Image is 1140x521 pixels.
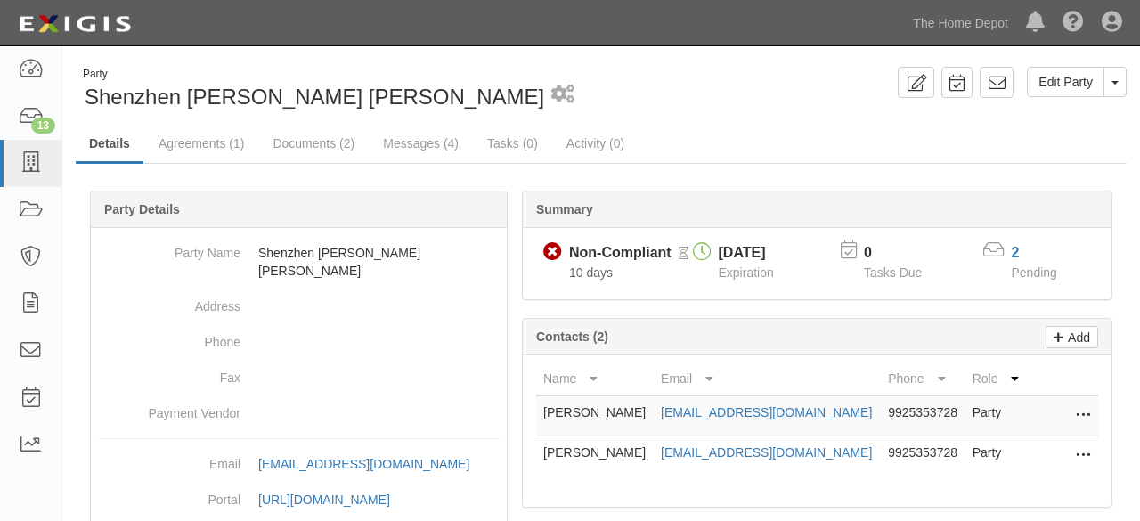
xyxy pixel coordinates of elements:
dd: Shenzhen [PERSON_NAME] [PERSON_NAME] [98,235,500,289]
a: Tasks (0) [474,126,551,161]
b: Party Details [104,202,180,216]
div: 13 [31,118,55,134]
dt: Email [98,446,240,473]
a: 2 [1012,245,1020,260]
span: Pending [1012,265,1057,280]
div: Non-Compliant [569,243,672,264]
a: Add [1046,326,1098,348]
b: Contacts (2) [536,330,608,344]
td: 9925353728 [881,436,965,476]
td: [PERSON_NAME] [536,395,654,436]
td: 9925353728 [881,395,965,436]
th: Phone [881,362,965,395]
div: Party [83,67,544,82]
a: [URL][DOMAIN_NAME] [258,493,410,507]
b: Summary [536,202,593,216]
a: Details [76,126,143,164]
a: Agreements (1) [145,126,257,161]
i: Non-Compliant [543,243,562,262]
dt: Portal [98,482,240,509]
i: Help Center - Complianz [1063,12,1084,34]
a: Messages (4) [370,126,472,161]
dt: Payment Vendor [98,395,240,422]
dt: Phone [98,324,240,351]
th: Role [965,362,1027,395]
th: Email [654,362,881,395]
a: [EMAIL_ADDRESS][DOMAIN_NAME] [258,457,489,471]
div: [DATE] [719,243,774,264]
div: [EMAIL_ADDRESS][DOMAIN_NAME] [258,455,469,473]
dt: Address [98,289,240,315]
a: Documents (2) [259,126,368,161]
p: 0 [864,243,944,264]
span: Since 09/30/2025 [569,265,613,280]
a: Activity (0) [553,126,638,161]
a: [EMAIL_ADDRESS][DOMAIN_NAME] [661,405,872,419]
i: 1 scheduled workflow [551,85,574,104]
a: [EMAIL_ADDRESS][DOMAIN_NAME] [661,445,872,460]
dt: Fax [98,360,240,387]
dt: Party Name [98,235,240,262]
span: Expiration [719,265,774,280]
i: Pending Review [679,248,688,260]
td: [PERSON_NAME] [536,436,654,476]
span: Tasks Due [864,265,922,280]
img: logo-5460c22ac91f19d4615b14bd174203de0afe785f0fc80cf4dbbc73dc1793850b.png [13,8,136,40]
td: Party [965,436,1027,476]
a: Edit Party [1027,67,1104,97]
div: Shenzhen Jinglei Chuangxin Youxian Gongsi [76,67,588,112]
span: Shenzhen [PERSON_NAME] [PERSON_NAME] [85,85,544,109]
p: Add [1063,327,1090,347]
a: The Home Depot [904,5,1017,41]
th: Name [536,362,654,395]
td: Party [965,395,1027,436]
